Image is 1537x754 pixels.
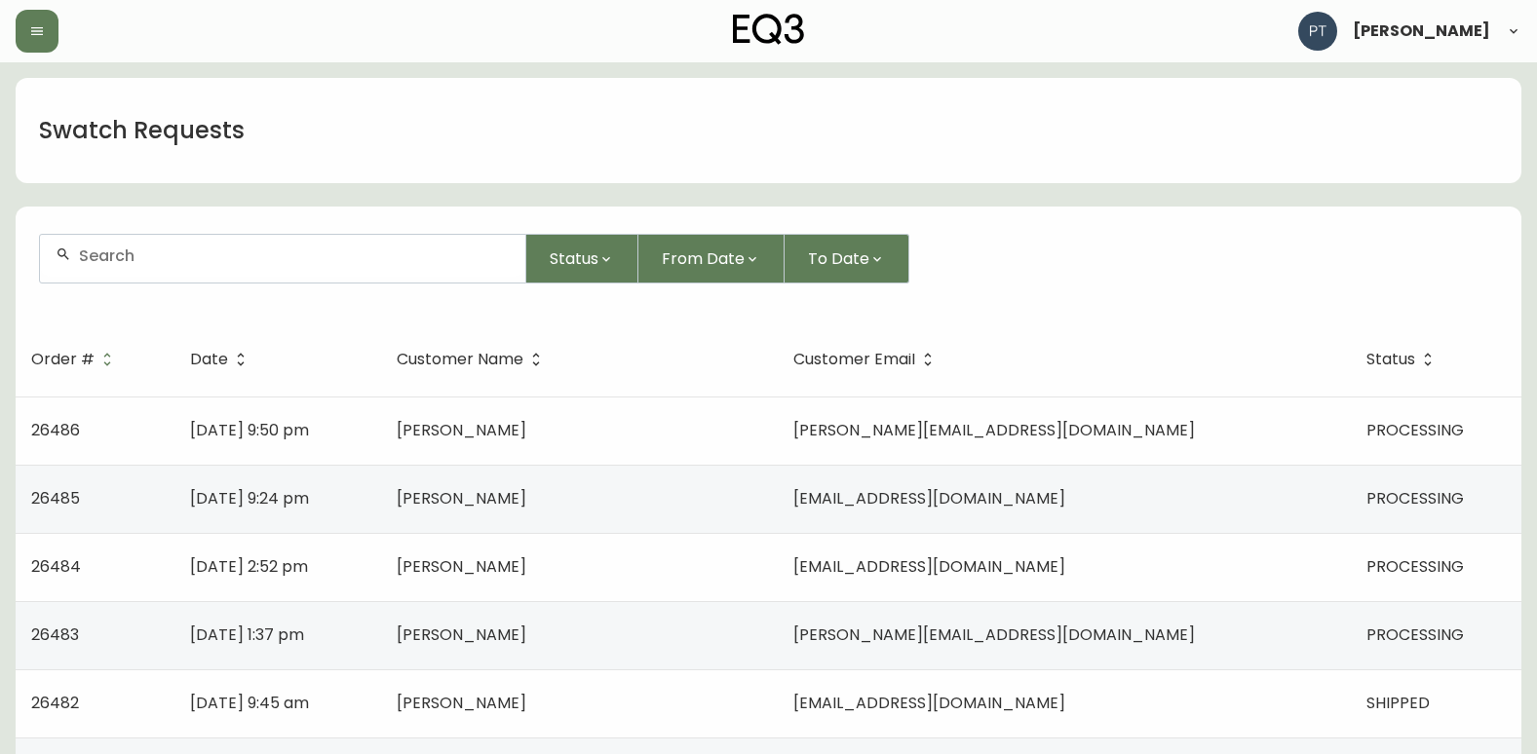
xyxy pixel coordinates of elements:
span: Date [190,351,253,368]
span: PROCESSING [1366,623,1464,646]
span: [DATE] 1:37 pm [190,623,304,646]
span: Customer Email [793,351,941,368]
span: Status [1366,351,1441,368]
img: 986dcd8e1aab7847125929f325458823 [1298,12,1337,51]
span: [EMAIL_ADDRESS][DOMAIN_NAME] [793,555,1065,578]
span: [PERSON_NAME][EMAIL_ADDRESS][DOMAIN_NAME] [793,623,1195,646]
span: 26484 [31,555,81,578]
span: Customer Name [397,351,549,368]
span: [DATE] 9:24 pm [190,487,309,509]
span: [EMAIL_ADDRESS][DOMAIN_NAME] [793,692,1065,714]
span: [PERSON_NAME] [1353,23,1490,39]
span: 26485 [31,487,80,509]
span: [PERSON_NAME] [397,692,526,714]
span: Order # [31,354,95,365]
span: [DATE] 9:50 pm [190,419,309,441]
span: Customer Email [793,354,915,365]
span: [PERSON_NAME] [397,487,526,509]
span: Date [190,354,228,365]
span: PROCESSING [1366,555,1464,578]
span: Status [1366,354,1415,365]
span: 26483 [31,623,79,646]
span: [DATE] 9:45 am [190,692,309,714]
span: To Date [808,246,869,271]
span: PROCESSING [1366,419,1464,441]
span: [PERSON_NAME][EMAIL_ADDRESS][DOMAIN_NAME] [793,419,1195,441]
span: [PERSON_NAME] [397,555,526,578]
img: logo [733,14,805,45]
span: Status [550,246,598,271]
span: [PERSON_NAME] [397,623,526,646]
span: Order # [31,351,120,368]
span: [DATE] 2:52 pm [190,555,308,578]
button: From Date [638,234,785,283]
span: Customer Name [397,354,523,365]
span: [EMAIL_ADDRESS][DOMAIN_NAME] [793,487,1065,509]
span: PROCESSING [1366,487,1464,509]
span: [PERSON_NAME] [397,419,526,441]
span: 26482 [31,692,79,714]
span: 26486 [31,419,80,441]
input: Search [79,246,510,265]
button: Status [526,234,638,283]
span: SHIPPED [1366,692,1430,714]
button: To Date [785,234,909,283]
h1: Swatch Requests [39,114,245,147]
span: From Date [662,246,745,271]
